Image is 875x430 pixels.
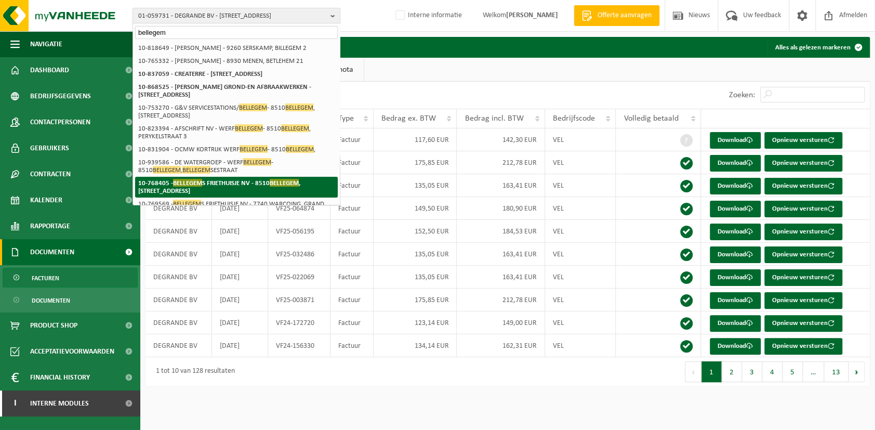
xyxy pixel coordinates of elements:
td: DEGRANDE BV [145,243,212,266]
span: BELLEGEM [285,103,313,111]
span: Acceptatievoorwaarden [30,338,114,364]
td: VF25-022069 [268,266,330,289]
span: Financial History [30,364,90,390]
td: 134,14 EUR [374,334,457,357]
td: VF25-032486 [268,243,330,266]
td: DEGRANDE BV [145,289,212,311]
button: Opnieuw versturen [764,338,842,355]
td: DEGRANDE BV [145,197,212,220]
td: [DATE] [212,289,268,311]
span: Gebruikers [30,135,69,161]
td: Factuur [330,311,374,334]
span: Documenten [30,239,74,265]
button: 2 [722,361,742,382]
td: Factuur [330,128,374,151]
a: Download [710,201,761,217]
td: 135,05 EUR [374,243,457,266]
button: 01-059731 - DEGRANDE BV - [STREET_ADDRESS] [132,8,340,23]
td: DEGRANDE BV [145,334,212,357]
a: Download [710,315,761,332]
button: 3 [742,361,762,382]
td: 163,41 EUR [457,243,545,266]
td: 142,30 EUR [457,128,545,151]
input: Zoeken naar gekoppelde vestigingen [135,26,338,39]
label: Zoeken: [729,91,755,99]
td: [DATE] [212,334,268,357]
button: 4 [762,361,783,382]
span: Product Shop [30,312,77,338]
td: 180,90 EUR [457,197,545,220]
td: VF25-056195 [268,220,330,243]
td: 149,50 EUR [374,197,457,220]
td: VF24-172720 [268,311,330,334]
span: BELLEGEM [240,145,268,153]
span: … [803,361,824,382]
td: [DATE] [212,266,268,289]
span: Interne modules [30,390,89,416]
button: Opnieuw versturen [764,224,842,240]
span: Documenten [32,291,70,310]
td: VEL [545,151,616,174]
a: Download [710,155,761,172]
td: [DATE] [212,243,268,266]
li: 10-769569 - S FRIETHUISJE NV - 7740 WARCOING, GRAND ROUTE 93 [135,198,338,218]
td: 175,85 EUR [374,289,457,311]
td: VEL [545,334,616,357]
a: Offerte aanvragen [574,5,659,26]
span: Navigatie [30,31,62,57]
a: Download [710,224,761,240]
td: 163,41 EUR [457,266,545,289]
td: VEL [545,197,616,220]
td: VEL [545,289,616,311]
span: Offerte aanvragen [595,10,654,21]
span: Volledig betaald [624,114,678,123]
td: [DATE] [212,220,268,243]
label: Interne informatie [393,8,462,23]
button: 13 [824,361,849,382]
td: Factuur [330,220,374,243]
td: Factuur [330,174,374,197]
td: VF25-003871 [268,289,330,311]
span: Contracten [30,161,71,187]
td: 162,31 EUR [457,334,545,357]
td: Factuur [330,266,374,289]
td: 184,53 EUR [457,220,545,243]
span: Dashboard [30,57,69,83]
td: VEL [545,243,616,266]
span: BELLEGEM [173,200,201,207]
span: 01-059731 - DEGRANDE BV - [STREET_ADDRESS] [138,8,326,24]
button: Opnieuw versturen [764,315,842,332]
td: [DATE] [212,197,268,220]
button: Previous [685,361,701,382]
span: BELLEGEM [239,103,267,111]
a: Documenten [3,290,138,310]
td: VF25-064874 [268,197,330,220]
button: Opnieuw versturen [764,155,842,172]
td: DEGRANDE BV [145,311,212,334]
span: BELLEGEM [235,124,263,132]
span: BELLEGEM [173,179,202,187]
button: Opnieuw versturen [764,201,842,217]
strong: 10-837059 - CREATERRE - [STREET_ADDRESS] [138,71,262,77]
button: Next [849,361,865,382]
button: Opnieuw versturen [764,292,842,309]
button: Opnieuw versturen [764,246,842,263]
span: BELLEGEM [270,179,299,187]
a: Download [710,269,761,286]
a: Download [710,292,761,309]
td: 149,00 EUR [457,311,545,334]
td: DEGRANDE BV [145,220,212,243]
td: 135,05 EUR [374,266,457,289]
div: 1 tot 10 van 128 resultaten [151,362,235,381]
td: 175,85 EUR [374,151,457,174]
button: Opnieuw versturen [764,178,842,194]
td: VEL [545,174,616,197]
td: [DATE] [212,311,268,334]
li: 10-753270 - G&V SERVICESTATIONS/ - 8510 , [STREET_ADDRESS] [135,101,338,122]
td: 123,14 EUR [374,311,457,334]
span: Kalender [30,187,62,213]
li: 10-831904 - OCMW KORTRIJK WERF - 8510 , [135,143,338,156]
span: I [10,390,20,416]
a: Download [710,178,761,194]
span: BELLEGEM [243,158,271,166]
